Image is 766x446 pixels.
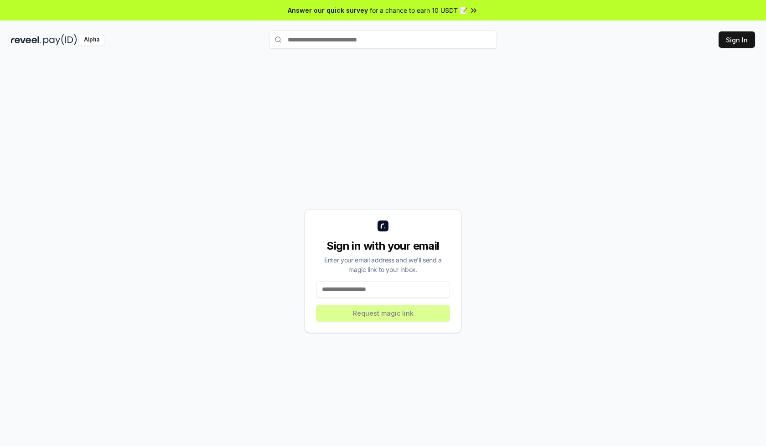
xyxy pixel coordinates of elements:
[288,5,368,15] span: Answer our quick survey
[316,255,450,274] div: Enter your email address and we’ll send a magic link to your inbox.
[719,31,755,48] button: Sign In
[79,34,104,46] div: Alpha
[370,5,467,15] span: for a chance to earn 10 USDT 📝
[378,220,388,231] img: logo_small
[43,34,77,46] img: pay_id
[11,34,41,46] img: reveel_dark
[316,239,450,253] div: Sign in with your email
